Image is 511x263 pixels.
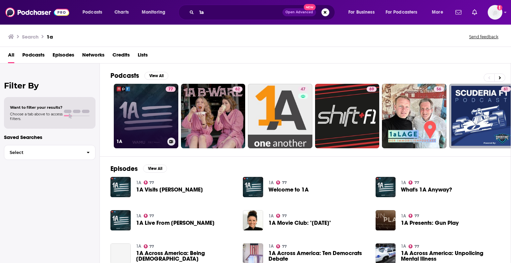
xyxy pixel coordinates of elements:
[453,7,464,18] a: Show notifications dropdown
[243,210,263,230] img: 1A Movie Club: "Tuesday"
[415,245,419,248] span: 77
[149,245,154,248] span: 77
[386,8,418,17] span: For Podcasters
[243,177,263,197] img: Welcome to 1A
[47,34,53,40] h3: 1a
[144,244,154,248] a: 77
[268,250,368,262] a: 1A Across America: Ten Democrats Debate
[110,7,133,18] a: Charts
[436,86,441,93] span: 56
[381,7,427,18] button: open menu
[268,220,331,226] span: 1A Movie Club: "[DATE]"
[248,84,312,148] a: 47
[112,50,130,63] a: Credits
[401,180,406,186] a: 1A
[110,165,167,173] a: EpisodesView All
[268,180,273,186] a: 1A
[488,5,502,20] button: Show profile menu
[401,250,500,262] a: 1A Across America: Unpolicing Mental Illness
[136,250,235,262] span: 1A Across America: Being [DEMOGRAPHIC_DATA]
[376,177,396,197] img: What's 1A Anyway?
[110,177,131,197] img: 1A Visits CPAC
[197,7,282,18] input: Search podcasts, credits, & more...
[82,50,104,63] span: Networks
[5,6,69,19] img: Podchaser - Follow, Share and Rate Podcasts
[136,243,141,249] a: 1A
[497,5,502,10] svg: Add a profile image
[10,105,63,110] span: Want to filter your results?
[268,213,273,219] a: 1A
[136,220,215,226] span: 1A Live From [PERSON_NAME]
[415,181,419,184] span: 77
[298,86,308,92] a: 47
[282,181,287,184] span: 77
[276,181,287,185] a: 77
[401,187,452,193] a: What's 1A Anyway?
[4,134,95,140] p: Saved Searches
[276,244,287,248] a: 77
[137,7,174,18] button: open menu
[501,86,511,92] a: 61
[268,220,331,226] a: 1A Movie Club: "Tuesday"
[144,181,154,185] a: 77
[401,220,459,226] a: 1A Presents: Gun Play
[110,71,168,80] a: PodcastsView All
[233,86,243,92] a: 62
[504,86,508,93] span: 61
[304,4,316,10] span: New
[142,8,165,17] span: Monitoring
[22,50,45,63] a: Podcasts
[469,7,480,18] a: Show notifications dropdown
[409,181,419,185] a: 77
[409,214,419,218] a: 77
[432,8,443,17] span: More
[4,81,95,90] h2: Filter By
[488,5,502,20] img: User Profile
[8,50,14,63] span: All
[136,180,141,186] a: 1A
[488,5,502,20] span: Logged in as mfurr
[376,210,396,230] img: 1A Presents: Gun Play
[136,220,215,226] a: 1A Live From CPAC
[110,71,139,80] h2: Podcasts
[315,84,380,148] a: 69
[114,8,129,17] span: Charts
[409,244,419,248] a: 77
[467,34,500,40] button: Send feedback
[53,50,74,63] a: Episodes
[382,84,446,148] a: 56
[4,145,95,160] button: Select
[268,187,309,193] a: Welcome to 1A
[185,5,341,20] div: Search podcasts, credits, & more...
[415,214,419,217] span: 77
[83,8,102,17] span: Podcasts
[282,245,287,248] span: 77
[144,214,154,218] a: 77
[166,86,176,92] a: 77
[168,86,173,93] span: 77
[110,210,131,230] img: 1A Live From CPAC
[138,50,148,63] a: Lists
[369,86,374,93] span: 69
[285,11,313,14] span: Open Advanced
[149,214,154,217] span: 77
[110,165,138,173] h2: Episodes
[114,84,178,148] a: 771A
[367,86,377,92] a: 69
[144,72,168,80] button: View All
[22,34,39,40] h3: Search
